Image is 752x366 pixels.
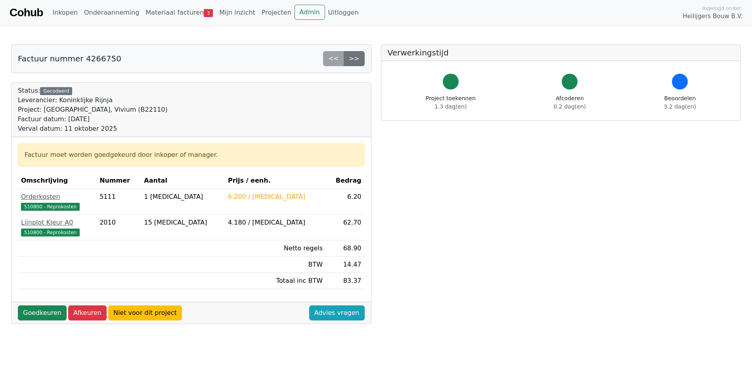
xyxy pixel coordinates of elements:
[81,5,142,21] a: Onderaanneming
[18,95,168,105] div: Leverancier: Koninklijke Rijnja
[49,5,80,21] a: Inkopen
[683,12,742,21] span: Heilijgers Bouw B.V.
[108,305,182,320] a: Niet voor dit project
[225,273,326,289] td: Totaal inc BTW
[21,203,80,211] span: 510800 - Reprokosten
[664,94,696,111] div: Beoordelen
[434,103,467,110] span: 1.3 dag(en)
[25,150,358,160] div: Factuur moet worden goedgekeurd door inkoper of manager.
[18,86,168,133] div: Status:
[21,192,93,202] div: Orderkosten
[141,173,225,189] th: Aantal
[309,305,365,320] a: Advies vragen
[18,305,67,320] a: Goedkeuren
[228,192,323,202] div: 6.200 / [MEDICAL_DATA]
[664,103,696,110] span: 3.2 dag(en)
[18,124,168,133] div: Verval datum: 11 oktober 2025
[18,114,168,124] div: Factuur datum: [DATE]
[326,257,364,273] td: 14.47
[258,5,295,21] a: Projecten
[18,54,121,63] h5: Factuur nummer 4266750
[228,218,323,227] div: 4.180 / [MEDICAL_DATA]
[702,4,742,12] span: Ingelogd onder:
[216,5,258,21] a: Mijn inzicht
[204,9,213,17] span: 3
[225,257,326,273] td: BTW
[326,273,364,289] td: 83.37
[225,240,326,257] td: Netto regels
[326,240,364,257] td: 68.90
[96,215,141,240] td: 2010
[18,105,168,114] div: Project: [GEOGRAPHIC_DATA], Vivium (B22110)
[96,173,141,189] th: Nummer
[295,5,325,20] a: Admin
[68,305,107,320] a: Afkeuren
[225,173,326,189] th: Prijs / eenh.
[426,94,476,111] div: Project toekennen
[40,87,72,95] div: Gecodeerd
[144,218,222,227] div: 15 [MEDICAL_DATA]
[142,5,216,21] a: Materiaal facturen3
[326,215,364,240] td: 62.70
[96,189,141,215] td: 5111
[18,173,96,189] th: Omschrijving
[554,94,586,111] div: Afcoderen
[326,189,364,215] td: 6.20
[21,229,80,236] span: 510800 - Reprokosten
[21,218,93,237] a: Lijnplot Kleur A0510800 - Reprokosten
[21,192,93,211] a: Orderkosten510800 - Reprokosten
[21,218,93,227] div: Lijnplot Kleur A0
[325,5,362,21] a: Uitloggen
[144,192,222,202] div: 1 [MEDICAL_DATA]
[344,51,365,66] a: >>
[10,3,43,22] a: Cohub
[326,173,364,189] th: Bedrag
[554,103,586,110] span: 0.2 dag(en)
[388,48,735,57] h5: Verwerkingstijd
